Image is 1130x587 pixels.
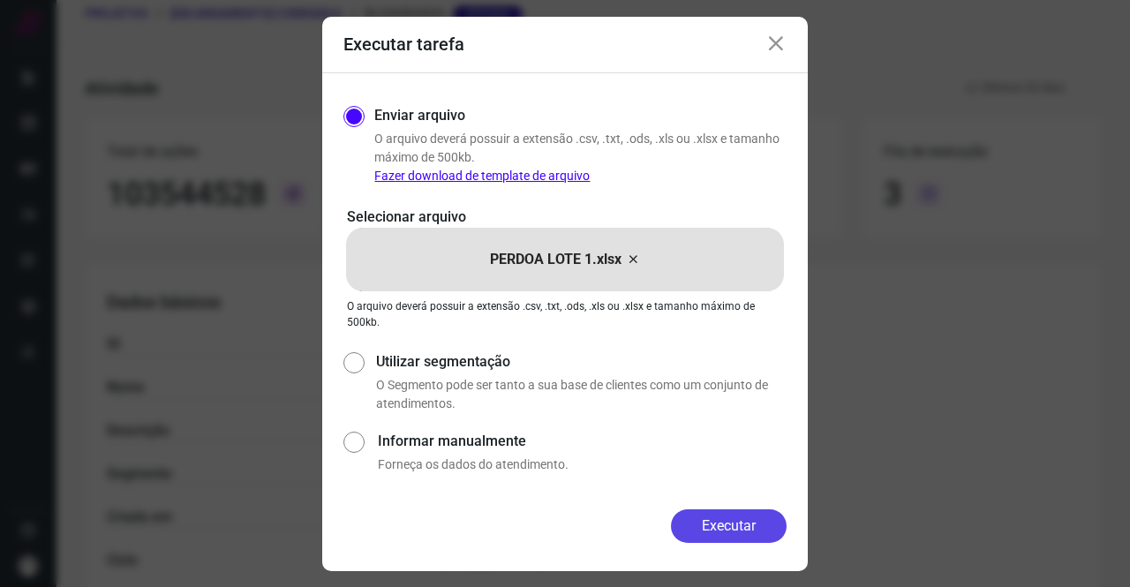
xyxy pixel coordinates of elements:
[378,455,787,474] p: Forneça os dados do atendimento.
[378,431,787,452] label: Informar manualmente
[374,105,465,126] label: Enviar arquivo
[343,34,464,55] h3: Executar tarefa
[376,351,787,373] label: Utilizar segmentação
[374,169,590,183] a: Fazer download de template de arquivo
[347,207,783,228] p: Selecionar arquivo
[671,509,787,543] button: Executar
[374,130,787,185] p: O arquivo deverá possuir a extensão .csv, .txt, .ods, .xls ou .xlsx e tamanho máximo de 500kb.
[490,249,621,270] p: PERDOA LOTE 1.xlsx
[347,298,783,330] p: O arquivo deverá possuir a extensão .csv, .txt, .ods, .xls ou .xlsx e tamanho máximo de 500kb.
[376,376,787,413] p: O Segmento pode ser tanto a sua base de clientes como um conjunto de atendimentos.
